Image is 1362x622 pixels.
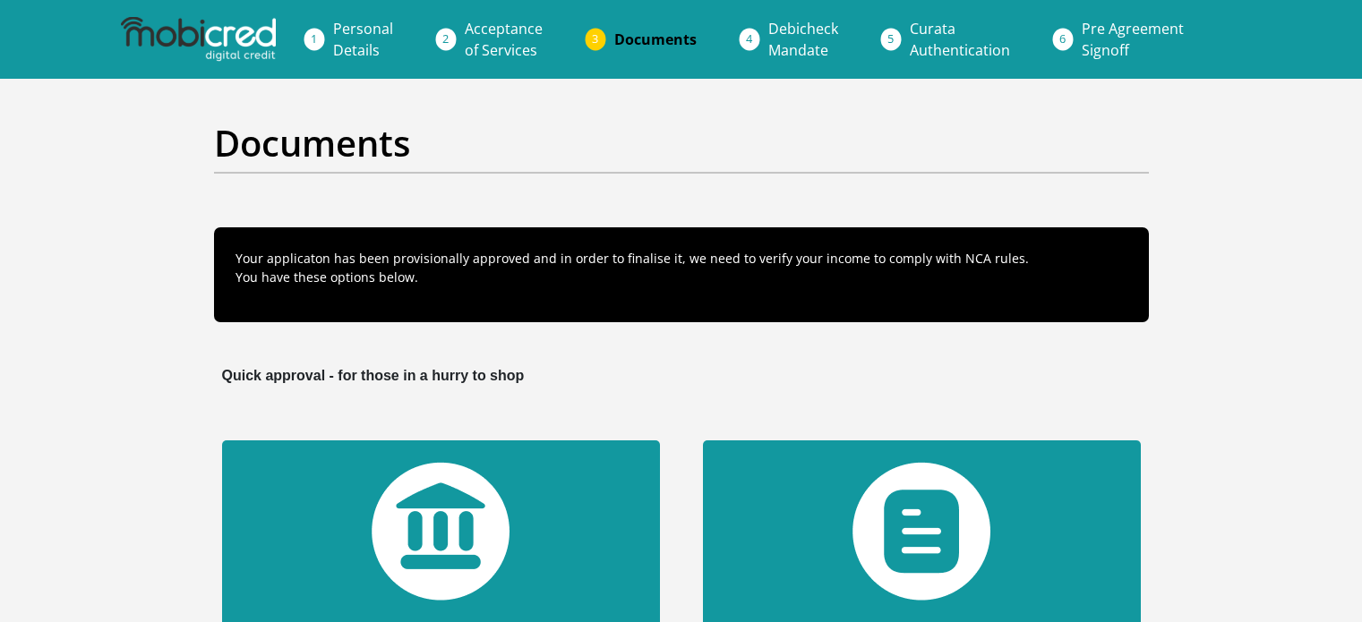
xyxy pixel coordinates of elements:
[1082,19,1184,60] span: Pre Agreement Signoff
[450,11,557,68] a: Acceptanceof Services
[768,19,838,60] span: Debicheck Mandate
[895,11,1024,68] a: CurataAuthentication
[614,30,697,49] span: Documents
[600,21,711,57] a: Documents
[121,17,275,62] img: mobicred logo
[214,122,1149,165] h2: Documents
[754,11,852,68] a: DebicheckMandate
[852,462,990,601] img: statement-upload.png
[319,11,407,68] a: PersonalDetails
[910,19,1010,60] span: Curata Authentication
[333,19,393,60] span: Personal Details
[1067,11,1198,68] a: Pre AgreementSignoff
[222,368,525,383] b: Quick approval - for those in a hurry to shop
[236,249,1127,286] p: Your applicaton has been provisionally approved and in order to finalise it, we need to verify yo...
[465,19,543,60] span: Acceptance of Services
[372,462,510,601] img: bank-verification.png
